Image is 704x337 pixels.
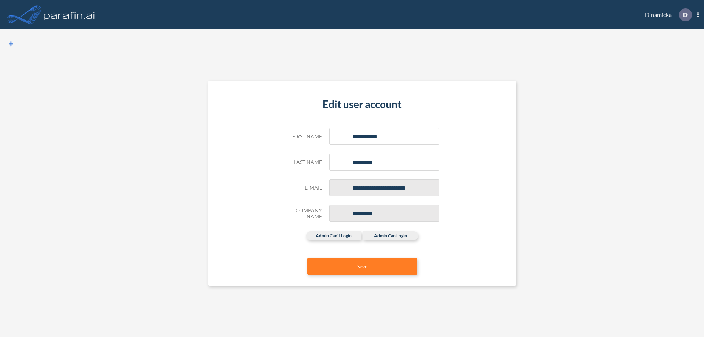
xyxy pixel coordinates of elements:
img: logo [42,7,96,22]
h5: E-mail [285,185,322,191]
h5: First name [285,133,322,140]
label: admin can't login [306,231,361,240]
label: admin can login [363,231,418,240]
h5: Last name [285,159,322,165]
h5: Company Name [285,208,322,220]
div: Dinamicka [634,8,698,21]
button: Save [307,258,417,275]
p: D [683,11,687,18]
h4: Edit user account [285,98,439,111]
